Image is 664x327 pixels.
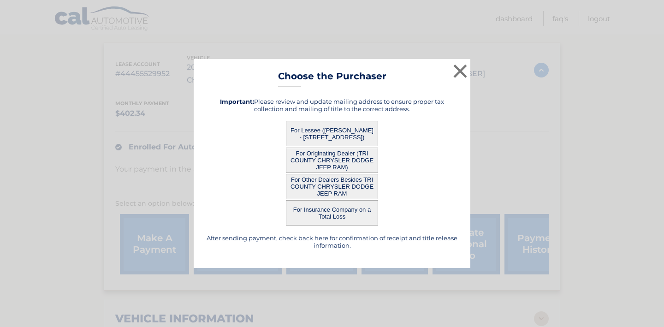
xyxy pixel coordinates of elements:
button: For Insurance Company on a Total Loss [286,200,378,226]
h5: After sending payment, check back here for confirmation of receipt and title release information. [205,234,459,249]
strong: Important: [220,98,254,105]
button: × [451,62,469,80]
button: For Other Dealers Besides TRI COUNTY CHRYSLER DODGE JEEP RAM [286,174,378,199]
h5: Please review and update mailing address to ensure proper tax collection and mailing of title to ... [205,98,459,113]
h3: Choose the Purchaser [278,71,386,87]
button: For Lessee ([PERSON_NAME] - [STREET_ADDRESS]) [286,121,378,146]
button: For Originating Dealer (TRI COUNTY CHRYSLER DODGE JEEP RAM) [286,148,378,173]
